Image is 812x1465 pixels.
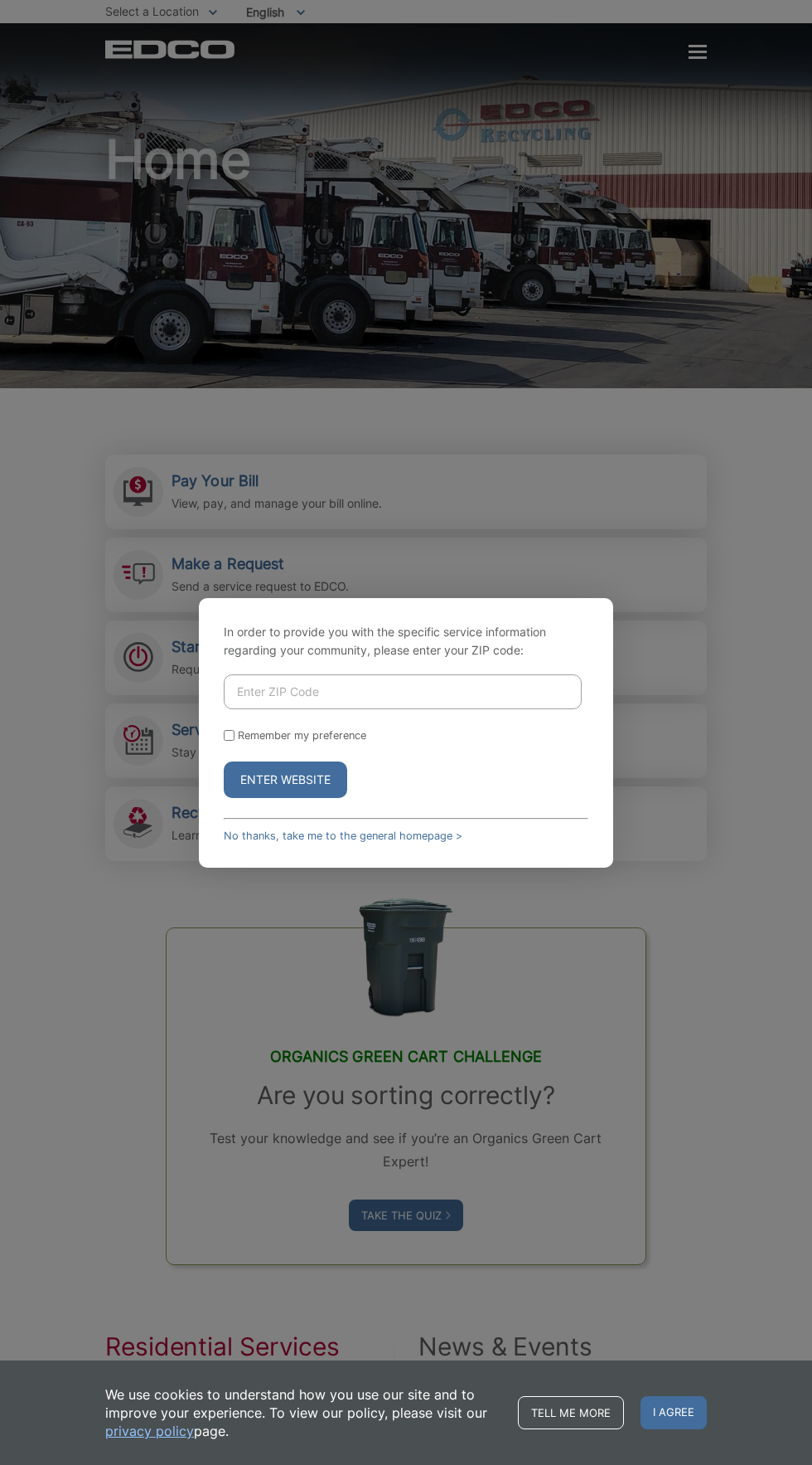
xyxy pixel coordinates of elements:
[105,1385,501,1440] p: We use cookies to understand how you use our site and to improve your experience. To view our pol...
[224,762,347,798] button: Enter Website
[518,1396,624,1429] a: Tell me more
[224,674,582,709] input: Enter ZIP Code
[238,729,366,742] label: Remember my preference
[224,623,588,659] p: In order to provide you with the specific service information regarding your community, please en...
[224,830,462,842] a: No thanks, take me to the general homepage >
[640,1396,707,1429] span: I agree
[105,1422,194,1440] a: privacy policy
